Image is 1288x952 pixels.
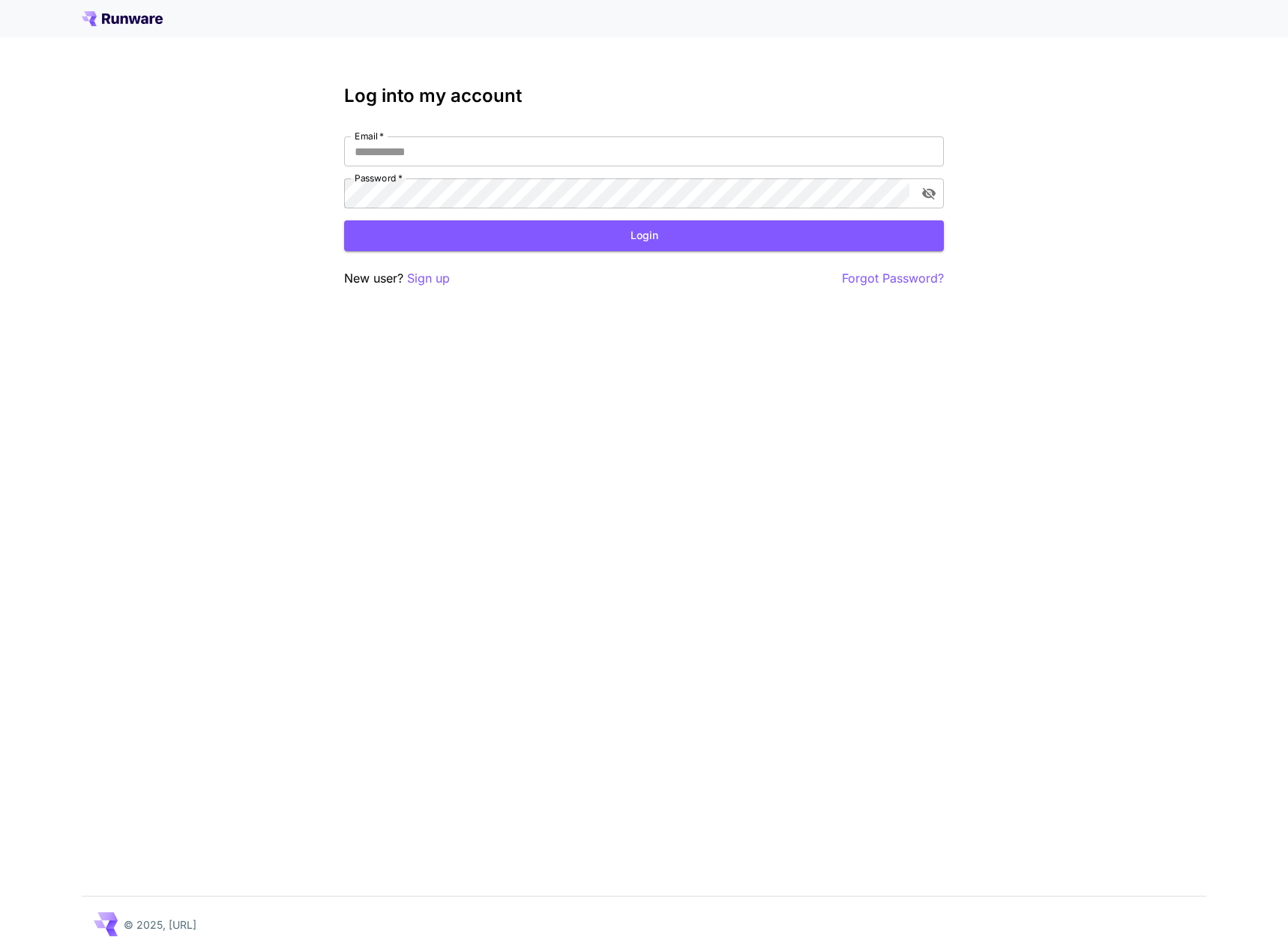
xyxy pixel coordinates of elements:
h3: Log into my account [344,85,944,106]
button: Forgot Password? [842,269,944,288]
button: Sign up [407,269,450,288]
p: New user? [344,269,450,288]
p: © 2025, [URL] [124,917,196,933]
label: Password [355,172,403,184]
button: Login [344,220,944,251]
label: Email [355,130,384,142]
button: toggle password visibility [915,180,942,207]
